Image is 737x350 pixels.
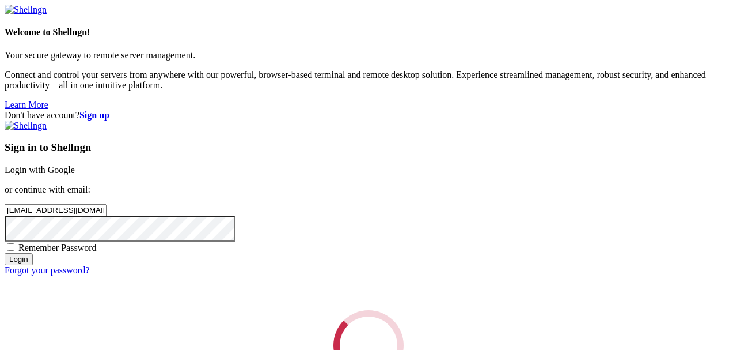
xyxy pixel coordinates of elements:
[5,253,33,265] input: Login
[18,243,97,253] span: Remember Password
[5,165,75,175] a: Login with Google
[7,243,14,251] input: Remember Password
[5,70,732,91] p: Connect and control your servers from anywhere with our powerful, browser-based terminal and remo...
[79,110,109,120] a: Sign up
[5,110,732,121] div: Don't have account?
[5,5,47,15] img: Shellngn
[5,185,732,195] p: or continue with email:
[5,121,47,131] img: Shellngn
[5,27,732,37] h4: Welcome to Shellngn!
[5,141,732,154] h3: Sign in to Shellngn
[5,204,107,216] input: Email address
[5,50,732,61] p: Your secure gateway to remote server management.
[5,265,89,275] a: Forgot your password?
[5,100,48,110] a: Learn More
